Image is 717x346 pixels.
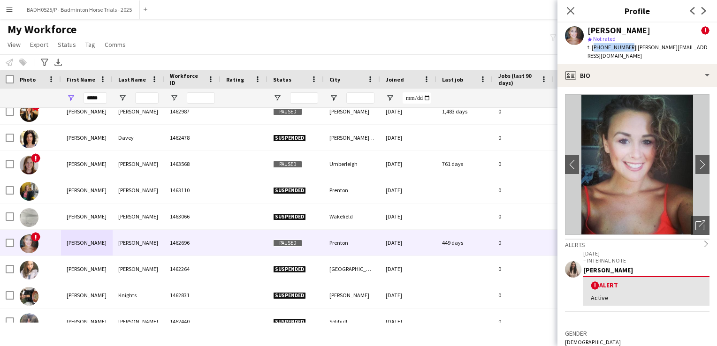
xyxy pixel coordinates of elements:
[164,282,221,308] div: 1462831
[105,40,126,49] span: Comms
[61,203,113,229] div: [PERSON_NAME]
[53,57,64,68] app-action-btn: Export XLSX
[273,318,306,325] span: Suspended
[324,203,380,229] div: Wakefield
[380,125,436,150] div: [DATE]
[329,94,338,102] button: Open Filter Menu
[20,234,38,253] img: Laura Jamieson
[565,338,621,346] span: [DEMOGRAPHIC_DATA]
[324,98,380,124] div: [PERSON_NAME]
[493,125,554,150] div: 0
[273,135,306,142] span: Suspended
[591,281,599,290] span: !
[557,5,717,17] h3: Profile
[82,38,99,51] a: Tag
[346,92,374,104] input: City Filter Input
[591,293,702,302] div: Active
[164,256,221,282] div: 1462264
[113,282,164,308] div: Knights
[135,92,159,104] input: Last Name Filter Input
[19,0,140,19] button: BADH0525/P - Badminton Horse Trials - 2025
[20,313,38,332] img: Laura O
[26,38,52,51] a: Export
[273,292,306,299] span: Suspended
[113,203,164,229] div: [PERSON_NAME]
[61,151,113,177] div: [PERSON_NAME]
[273,266,306,273] span: Suspended
[39,57,50,68] app-action-btn: Advanced filters
[31,153,40,163] span: !
[565,329,709,338] h3: Gender
[557,64,717,87] div: Bio
[380,308,436,334] div: [DATE]
[380,151,436,177] div: [DATE]
[118,76,146,83] span: Last Name
[380,230,436,256] div: [DATE]
[61,308,113,334] div: [PERSON_NAME]
[380,98,436,124] div: [DATE]
[587,44,708,59] span: | [PERSON_NAME][EMAIL_ADDRESS][DOMAIN_NAME]
[587,26,650,35] div: [PERSON_NAME]
[61,230,113,256] div: [PERSON_NAME]
[61,98,113,124] div: [PERSON_NAME]
[113,98,164,124] div: [PERSON_NAME]
[324,151,380,177] div: Umberleigh
[54,38,80,51] a: Status
[273,161,302,168] span: Paused
[436,151,493,177] div: 761 days
[324,125,380,150] div: [PERSON_NAME][GEOGRAPHIC_DATA]
[67,76,95,83] span: First Name
[324,282,380,308] div: [PERSON_NAME]
[273,108,302,115] span: Paused
[493,256,554,282] div: 0
[324,308,380,334] div: Solihull
[20,261,38,279] img: Laura Kaye Mcnaughton
[20,76,36,83] span: Photo
[386,76,404,83] span: Joined
[403,92,431,104] input: Joined Filter Input
[30,40,48,49] span: Export
[61,256,113,282] div: [PERSON_NAME]
[164,177,221,203] div: 1463110
[61,282,113,308] div: [PERSON_NAME]
[587,44,636,51] span: t. [PHONE_NUMBER]
[84,92,107,104] input: First Name Filter Input
[273,240,302,247] span: Paused
[164,230,221,256] div: 1462696
[701,26,709,35] span: !
[67,94,75,102] button: Open Filter Menu
[380,256,436,282] div: [DATE]
[436,98,493,124] div: 1,483 days
[691,216,709,235] div: Open photos pop-in
[8,40,21,49] span: View
[493,151,554,177] div: 0
[58,40,76,49] span: Status
[290,92,318,104] input: Status Filter Input
[113,177,164,203] div: [PERSON_NAME]
[493,282,554,308] div: 0
[583,266,709,274] div: [PERSON_NAME]
[20,182,38,201] img: Laura Gill
[273,213,306,220] span: Suspended
[20,156,38,174] img: Laura Fraser-Smith
[565,239,709,249] div: Alerts
[386,94,394,102] button: Open Filter Menu
[380,282,436,308] div: [DATE]
[273,76,291,83] span: Status
[20,208,38,227] img: laura jamieson
[493,177,554,203] div: 0
[164,151,221,177] div: 1463568
[565,94,709,235] img: Crew avatar or photo
[113,151,164,177] div: [PERSON_NAME]
[187,92,215,104] input: Workforce ID Filter Input
[583,250,709,257] p: [DATE]
[591,281,702,290] div: Alert
[61,177,113,203] div: [PERSON_NAME]
[583,257,709,264] p: – INTERNAL NOTE
[493,308,554,334] div: 0
[226,76,244,83] span: Rating
[8,23,76,37] span: My Workforce
[113,308,164,334] div: [PERSON_NAME]
[164,203,221,229] div: 1463066
[380,203,436,229] div: [DATE]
